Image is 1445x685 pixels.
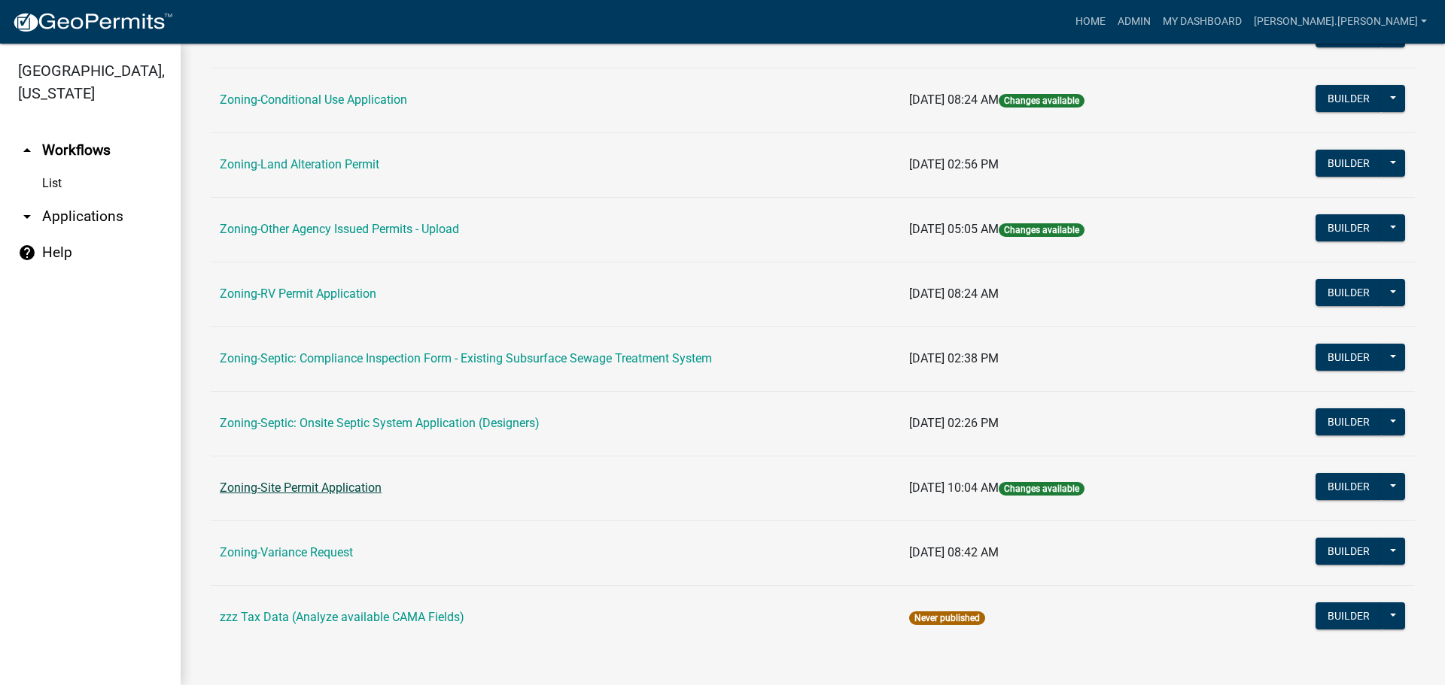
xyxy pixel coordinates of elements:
span: Never published [909,611,985,625]
i: arrow_drop_up [18,141,36,159]
span: [DATE] 05:05 AM [909,222,999,236]
a: Zoning-Variance Request [220,545,353,559]
a: Home [1069,8,1112,36]
a: [PERSON_NAME].[PERSON_NAME] [1248,8,1433,36]
a: Zoning-Septic: Onsite Septic System Application (Designers) [220,416,540,430]
span: Changes available [999,94,1085,108]
button: Builder [1316,473,1382,500]
button: Builder [1316,150,1382,177]
a: Zoning-Septic: Compliance Inspection Form - Existing Subsurface Sewage Treatment System [220,351,712,365]
button: Builder [1316,408,1382,435]
span: [DATE] 08:24 AM [909,92,999,107]
span: [DATE] 02:56 PM [909,157,999,171]
span: Changes available [999,482,1085,496]
span: [DATE] 02:38 PM [909,351,999,365]
button: Builder [1316,344,1382,371]
a: Admin [1112,8,1157,36]
a: Zoning-Conditional Use Application [220,92,407,107]
span: [DATE] 02:26 PM [909,416,999,430]
a: Zoning-Other Agency Issued Permits - Upload [220,222,459,236]
span: [DATE] 08:42 AM [909,545,999,559]
button: Builder [1316,85,1382,112]
i: arrow_drop_down [18,208,36,226]
a: Zoning-RV Permit Application [220,286,376,301]
a: Zoning-Site Permit Application [220,480,382,495]
span: [DATE] 08:24 AM [909,286,999,301]
button: Builder [1316,20,1382,47]
a: Zoning-Land Alteration Permit [220,157,379,171]
button: Builder [1316,602,1382,629]
span: Changes available [999,223,1085,237]
button: Builder [1316,214,1382,241]
button: Builder [1316,279,1382,306]
button: Builder [1316,538,1382,565]
span: [DATE] 10:04 AM [909,480,999,495]
a: My Dashboard [1157,8,1248,36]
a: zzz Tax Data (Analyze available CAMA Fields) [220,610,464,624]
i: help [18,244,36,262]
